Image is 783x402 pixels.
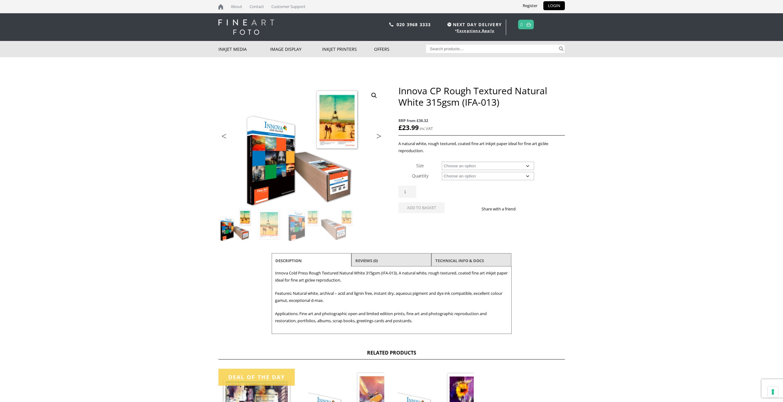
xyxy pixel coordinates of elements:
[398,140,565,154] p: A natural white, rough textured, coated fine art inkjet paper ideal for fine art giclée reproduct...
[398,202,445,213] button: Add to basket
[523,206,528,211] img: facebook sharing button
[543,1,565,10] a: LOGIN
[270,41,322,57] a: Image Display
[219,208,252,242] img: Innova CP Rough Textured Natural White 315gsm (IFA-013)
[398,85,565,108] h1: Innova CP Rough Textured Natural White 315gsm (IFA-013)
[374,41,426,57] a: Offers
[275,310,508,324] p: Applications: Fine art and photographic open and limited edition prints, fine art and photographi...
[457,28,494,33] a: Exceptions Apply
[389,22,393,26] img: phone.svg
[558,45,565,53] button: Search
[275,255,302,266] a: Description
[520,20,523,29] a: 0
[275,290,508,304] p: Features: Natural white, archival – acid and lignin free, instant dry, aqueous pigment and dye in...
[218,19,274,35] img: logo-white.svg
[538,206,543,211] img: email sharing button
[426,45,558,53] input: Search products…
[447,22,451,26] img: time.svg
[526,22,531,26] img: basket.svg
[518,1,542,10] a: Register
[253,208,286,242] img: Innova CP Rough Textured Natural White 315gsm (IFA-013) - Image 2
[218,369,295,386] div: Deal of the day
[768,387,778,397] button: Your consent preferences for tracking technologies
[398,186,416,198] input: Product quantity
[398,123,402,132] span: £
[218,85,385,208] img: Innova CP Rough Textured Natural White 315gsm (IFA-013)
[412,173,428,179] label: Quantity
[397,22,431,27] a: 020 3968 3333
[398,123,419,132] bdi: 23.99
[435,255,484,266] a: TECHNICAL INFO & DOCS
[398,117,565,124] span: RRP from £36.32
[286,208,320,242] img: Innova CP Rough Textured Natural White 315gsm (IFA-013) - Image 3
[322,41,374,57] a: Inkjet Printers
[481,205,523,213] p: Share with a friend
[355,255,378,266] a: Reviews (0)
[218,349,565,359] h2: Related products
[275,270,508,284] p: Innova Cold Press Rough Textured Natural White 315gsm (IFA-013). A natural white, rough textured,...
[320,208,354,242] img: Innova CP Rough Textured Natural White 315gsm (IFA-013) - Image 4
[218,41,270,57] a: Inkjet Media
[530,206,535,211] img: twitter sharing button
[416,163,424,169] label: Size
[446,21,502,28] span: NEXT DAY DELIVERY
[369,90,380,101] a: View full-screen image gallery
